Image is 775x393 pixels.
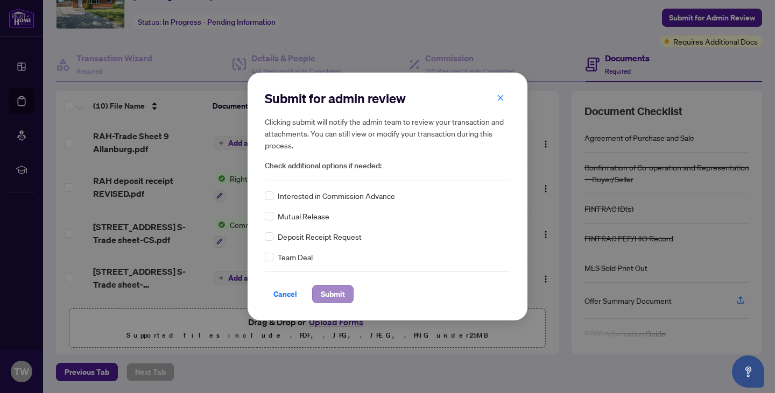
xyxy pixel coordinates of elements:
span: Interested in Commission Advance [278,190,395,202]
span: Submit [321,285,345,303]
span: Check additional options if needed: [265,160,510,172]
button: Open asap [732,355,764,388]
h2: Submit for admin review [265,90,510,107]
button: Cancel [265,285,306,303]
span: Mutual Release [278,210,329,222]
span: close [497,94,504,102]
span: Team Deal [278,251,313,263]
span: Cancel [273,285,297,303]
button: Submit [312,285,354,303]
h5: Clicking submit will notify the admin team to review your transaction and attachments. You can st... [265,116,510,151]
span: Deposit Receipt Request [278,231,362,242]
